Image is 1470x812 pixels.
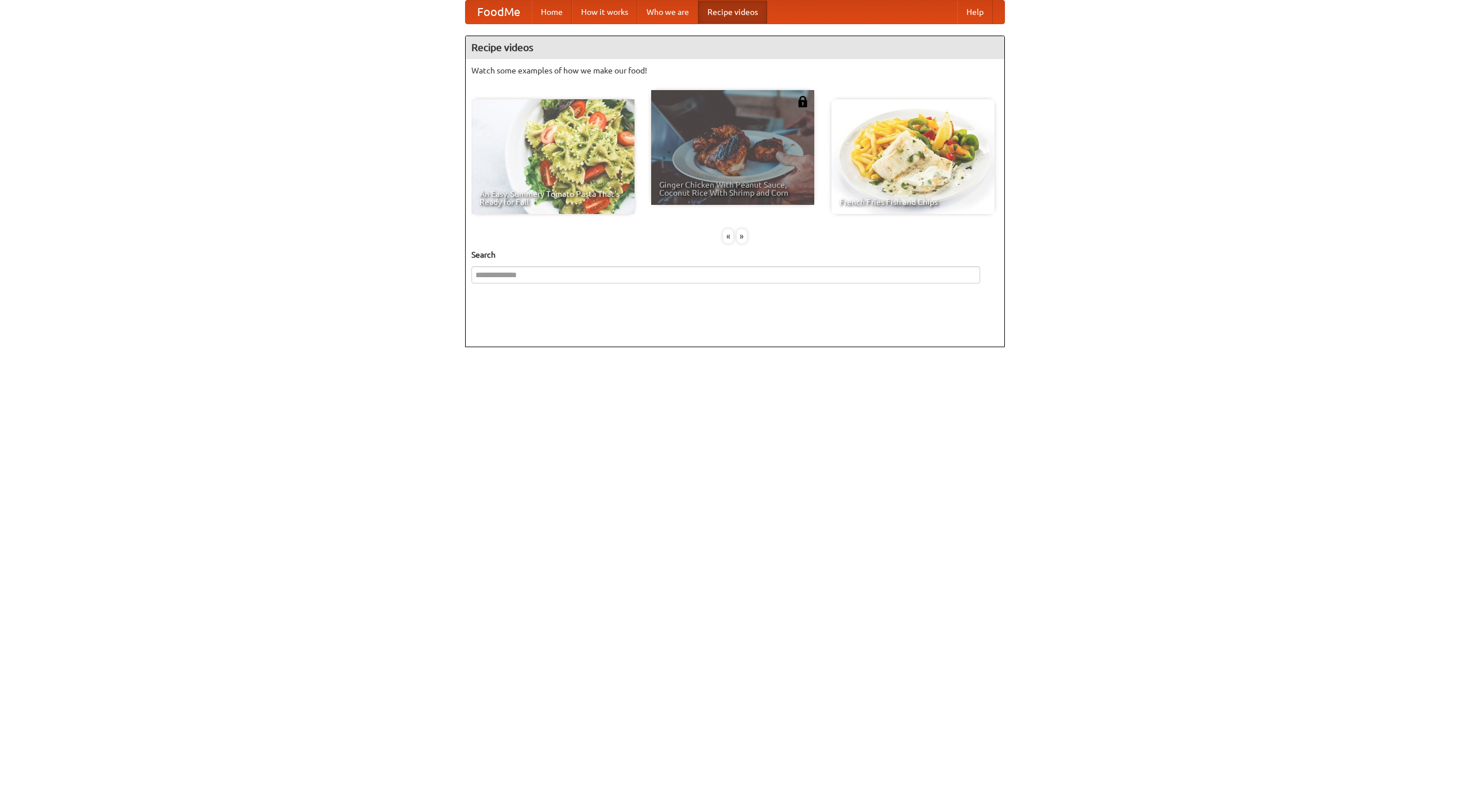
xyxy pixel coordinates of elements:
[698,1,767,24] a: Recipe videos
[466,1,532,24] a: FoodMe
[466,36,1004,59] h4: Recipe videos
[572,1,637,24] a: How it works
[840,198,987,206] span: French Fries Fish and Chips
[957,1,993,24] a: Help
[471,65,999,76] p: Watch some examples of how we make our food!
[723,229,733,243] div: «
[479,190,626,206] span: An Easy, Summery Tomato Pasta That's Ready for Fall
[532,1,572,24] a: Home
[471,99,635,214] a: An Easy, Summery Tomato Pasta That's Ready for Fall
[471,249,999,261] h5: Search
[797,96,808,107] img: 483408.png
[637,1,698,24] a: Who we are
[737,229,747,243] div: »
[831,99,995,214] a: French Fries Fish and Chips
